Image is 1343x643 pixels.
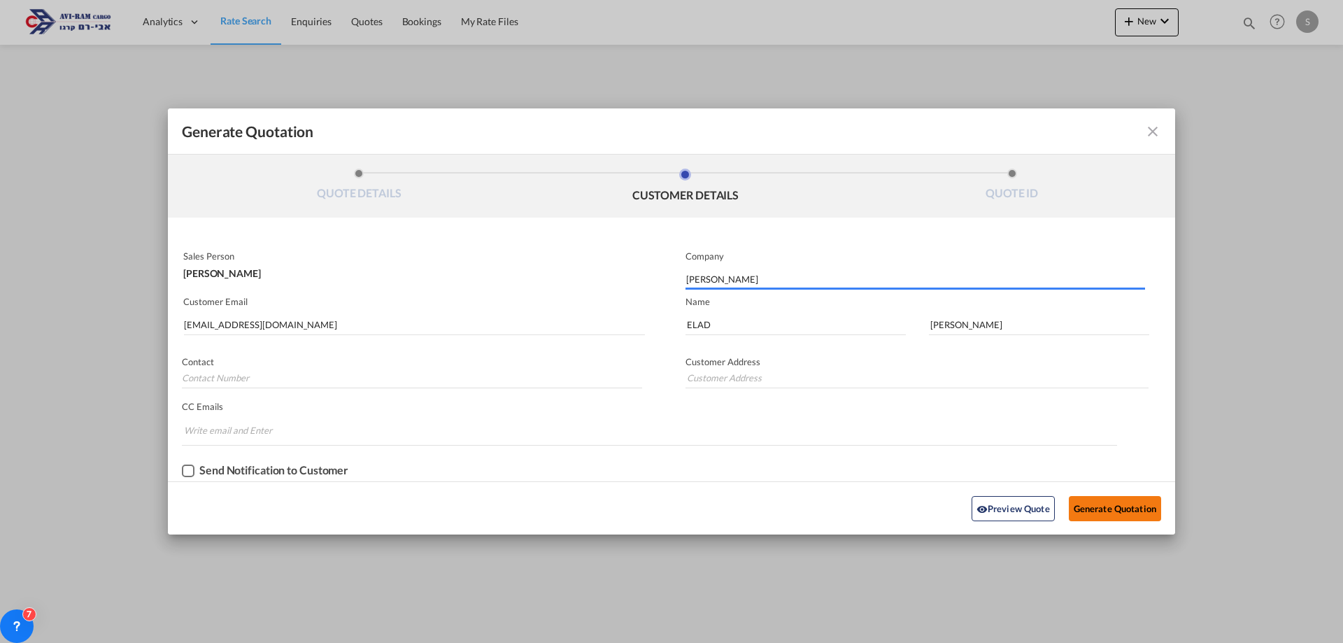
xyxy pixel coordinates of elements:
md-icon: icon-close fg-AAA8AD cursor m-0 [1144,123,1161,140]
span: Generate Quotation [182,122,313,141]
p: Contact [182,356,642,367]
input: Contact Number [182,367,642,388]
md-dialog: Generate QuotationQUOTE ... [168,108,1175,535]
md-chips-wrap: Chips container. Enter the text area, then type text, and press enter to add a chip. [182,418,1117,445]
li: CUSTOMER DETAILS [523,169,849,206]
input: Customer Address [685,367,1149,388]
md-icon: icon-eye [976,504,988,515]
span: Customer Address [685,356,760,367]
input: Last Name [929,314,1149,335]
li: QUOTE DETAILS [196,169,523,206]
div: Send Notification to Customer [199,464,348,476]
input: Company Name [686,269,1145,290]
p: Customer Email [183,296,645,307]
p: CC Emails [182,401,1117,412]
div: [PERSON_NAME] [183,262,642,278]
button: icon-eyePreview Quote [972,496,1055,521]
button: Generate Quotation [1069,496,1161,521]
md-checkbox: Checkbox No Ink [182,464,348,478]
input: First Name [685,314,906,335]
input: Search by Customer Name/Email Id/Company [184,314,645,335]
input: Chips input. [184,419,289,441]
p: Name [685,296,1175,307]
p: Company [685,250,1145,262]
p: Sales Person [183,250,642,262]
li: QUOTE ID [848,169,1175,206]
